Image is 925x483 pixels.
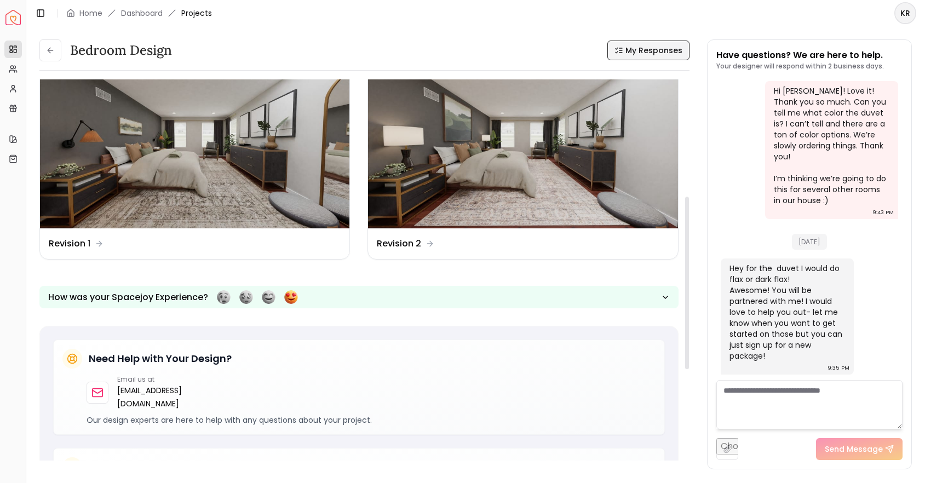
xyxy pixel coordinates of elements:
[377,237,421,250] dd: Revision 2
[48,291,208,304] p: How was your Spacejoy Experience?
[89,459,238,475] h5: Stay Updated on Your Project
[39,286,679,308] button: How was your Spacejoy Experience?Feeling terribleFeeling badFeeling goodFeeling awesome
[66,8,212,19] nav: breadcrumb
[367,54,678,260] a: Revision 2Revision 2
[5,10,21,25] a: Spacejoy
[716,49,884,62] p: Have questions? We are here to help.
[729,263,843,361] div: Hey for the duvet I would do flax or dark flax! Awesome! You will be partnered with me! I would l...
[894,2,916,24] button: KR
[368,54,677,228] img: Revision 2
[117,384,216,410] a: [EMAIL_ADDRESS][DOMAIN_NAME]
[117,375,216,384] p: Email us at
[625,45,682,56] span: My Responses
[872,207,894,218] div: 9:43 PM
[792,234,827,250] span: [DATE]
[774,85,887,206] div: Hi [PERSON_NAME]! Love it! Thank you so much. Can you tell me what color the duvet is? I can’t te...
[79,8,102,19] a: Home
[895,3,915,23] span: KR
[5,10,21,25] img: Spacejoy Logo
[70,42,172,59] h3: Bedroom Design
[181,8,212,19] span: Projects
[87,415,656,426] p: Our design experts are here to help with any questions about your project.
[716,62,884,71] p: Your designer will respond within 2 business days.
[89,351,232,366] h5: Need Help with Your Design?
[39,54,350,260] a: Revision 1Revision 1
[121,8,163,19] a: Dashboard
[607,41,690,60] button: My Responses
[49,237,90,250] dd: Revision 1
[828,363,849,373] div: 9:35 PM
[40,54,349,228] img: Revision 1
